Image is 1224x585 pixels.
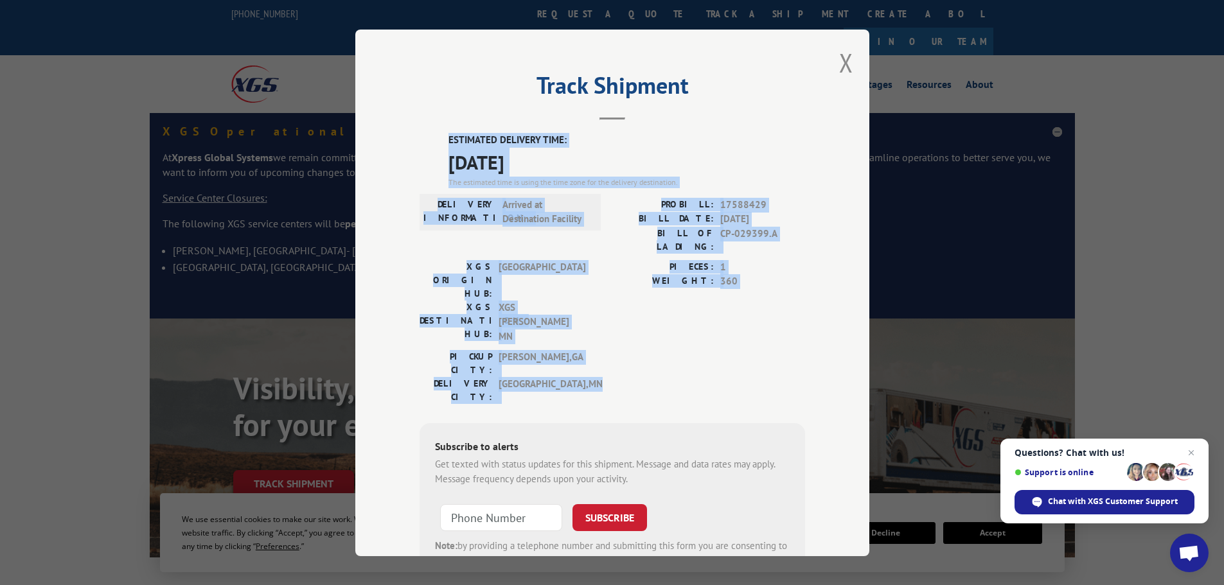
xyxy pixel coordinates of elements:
h2: Track Shipment [420,76,805,101]
label: PIECES: [612,259,714,274]
input: Phone Number [440,504,562,531]
label: BILL DATE: [612,212,714,227]
strong: Note: [435,539,457,552]
span: 17588429 [720,197,805,212]
button: SUBSCRIBE [572,504,647,531]
span: CP-029399.A [720,226,805,253]
label: PICKUP CITY: [420,350,492,377]
label: ESTIMATED DELIVERY TIME: [448,133,805,148]
button: Close modal [839,46,853,80]
span: Questions? Chat with us! [1015,448,1194,458]
div: by providing a telephone number and submitting this form you are consenting to be contacted by SM... [435,539,790,582]
div: Subscribe to alerts [435,439,790,457]
span: [DATE] [448,147,805,176]
span: [PERSON_NAME] , GA [499,350,585,377]
span: Chat with XGS Customer Support [1015,490,1194,514]
span: [GEOGRAPHIC_DATA] [499,259,585,300]
span: XGS [PERSON_NAME] MN [499,300,585,344]
label: PROBILL: [612,197,714,212]
label: WEIGHT: [612,274,714,289]
span: 360 [720,274,805,289]
span: Support is online [1015,467,1122,477]
span: Chat with XGS Customer Support [1048,496,1178,507]
span: 1 [720,259,805,274]
label: DELIVERY CITY: [420,377,492,404]
label: XGS ORIGIN HUB: [420,259,492,300]
label: BILL OF LADING: [612,226,714,253]
label: DELIVERY INFORMATION: [423,197,496,226]
div: The estimated time is using the time zone for the delivery destination. [448,176,805,188]
div: Get texted with status updates for this shipment. Message and data rates may apply. Message frequ... [435,457,790,486]
a: Open chat [1170,534,1209,572]
span: Arrived at Destination Facility [502,197,589,226]
span: [DATE] [720,212,805,227]
label: XGS DESTINATION HUB: [420,300,492,344]
span: [GEOGRAPHIC_DATA] , MN [499,377,585,404]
